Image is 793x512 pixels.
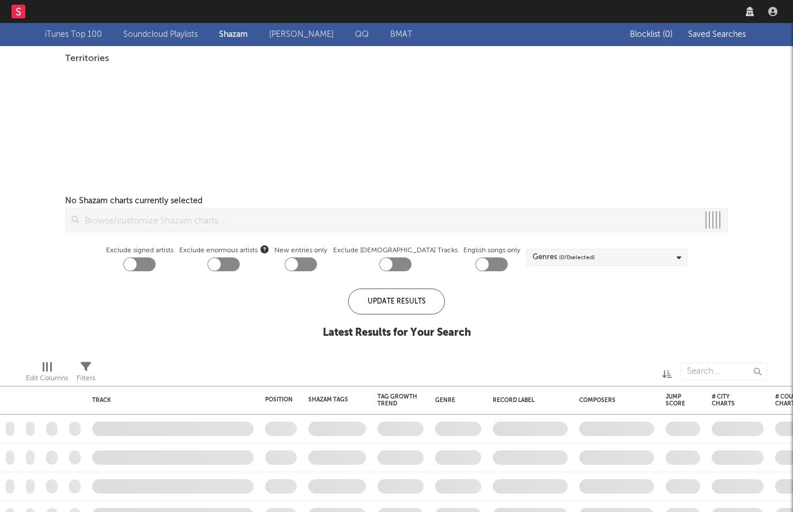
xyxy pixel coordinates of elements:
[630,31,673,39] span: Blocklist
[377,393,418,407] div: Tag Growth Trend
[681,363,767,380] input: Search...
[463,244,520,257] label: English songs only
[685,30,748,39] button: Saved Searches
[92,397,248,404] div: Track
[688,31,748,39] span: Saved Searches
[712,393,746,407] div: # City Charts
[45,28,102,41] a: iTunes Top 100
[79,208,698,232] input: Browse/customize Shazam charts...
[269,28,334,41] a: [PERSON_NAME]
[123,28,198,41] a: Soundcloud Playlists
[435,397,475,404] div: Genre
[274,244,327,257] label: New entries only
[77,371,95,385] div: Filters
[533,251,595,264] div: Genres
[493,397,562,404] div: Record Label
[26,357,68,390] div: Edit Columns
[65,194,202,208] div: No Shazam charts currently selected
[77,357,95,390] div: Filters
[355,28,369,41] a: QQ
[663,31,673,39] span: ( 0 )
[265,396,293,403] div: Position
[666,393,685,407] div: Jump Score
[106,244,173,257] label: Exclude signed artists
[26,371,68,385] div: Edit Columns
[348,289,445,314] div: Update Results
[390,28,412,41] a: BMAT
[323,326,471,340] div: Latest Results for Your Search
[179,244,269,257] span: Exclude enormous artists
[333,244,458,257] label: Exclude [DEMOGRAPHIC_DATA] Tracks
[260,244,269,255] button: Exclude enormous artists
[65,52,728,66] div: Territories
[559,251,595,264] span: ( 0 / 0 selected)
[579,397,648,404] div: Composers
[308,396,349,403] div: Shazam Tags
